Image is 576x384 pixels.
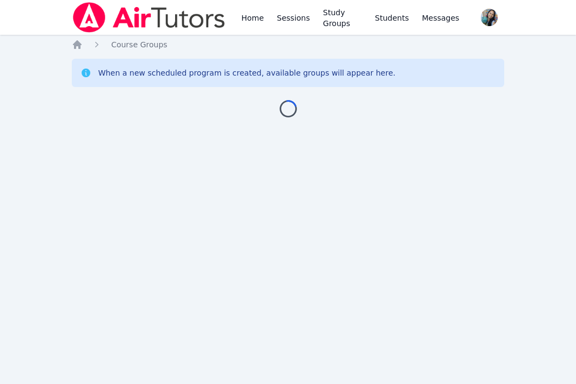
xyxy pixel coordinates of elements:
a: Course Groups [111,39,167,50]
div: When a new scheduled program is created, available groups will appear here. [98,67,395,78]
span: Course Groups [111,40,167,49]
img: Air Tutors [72,2,226,33]
span: Messages [422,13,460,23]
nav: Breadcrumb [72,39,504,50]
